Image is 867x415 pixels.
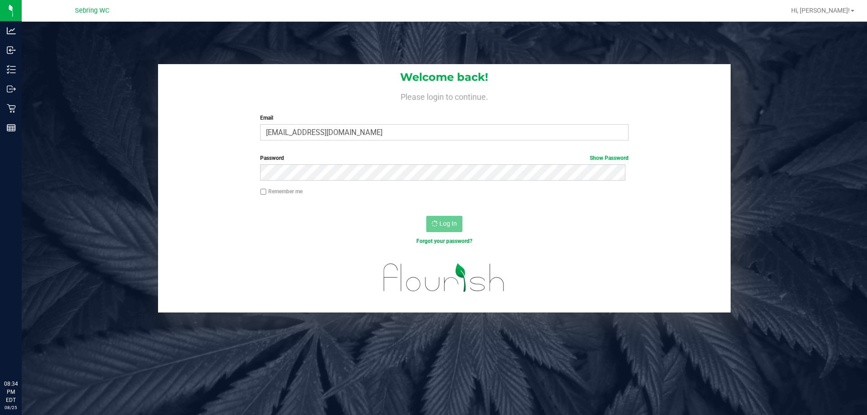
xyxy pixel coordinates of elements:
[7,65,16,74] inline-svg: Inventory
[75,7,109,14] span: Sebring WC
[260,155,284,161] span: Password
[7,123,16,132] inline-svg: Reports
[373,255,516,301] img: flourish_logo.svg
[7,46,16,55] inline-svg: Inbound
[260,187,303,196] label: Remember me
[4,404,18,411] p: 08/25
[260,189,266,195] input: Remember me
[590,155,629,161] a: Show Password
[158,90,731,101] h4: Please login to continue.
[7,26,16,35] inline-svg: Analytics
[426,216,462,232] button: Log In
[791,7,850,14] span: Hi, [PERSON_NAME]!
[4,380,18,404] p: 08:34 PM EDT
[439,220,457,227] span: Log In
[416,238,472,244] a: Forgot your password?
[260,114,628,122] label: Email
[158,71,731,83] h1: Welcome back!
[7,104,16,113] inline-svg: Retail
[7,84,16,93] inline-svg: Outbound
